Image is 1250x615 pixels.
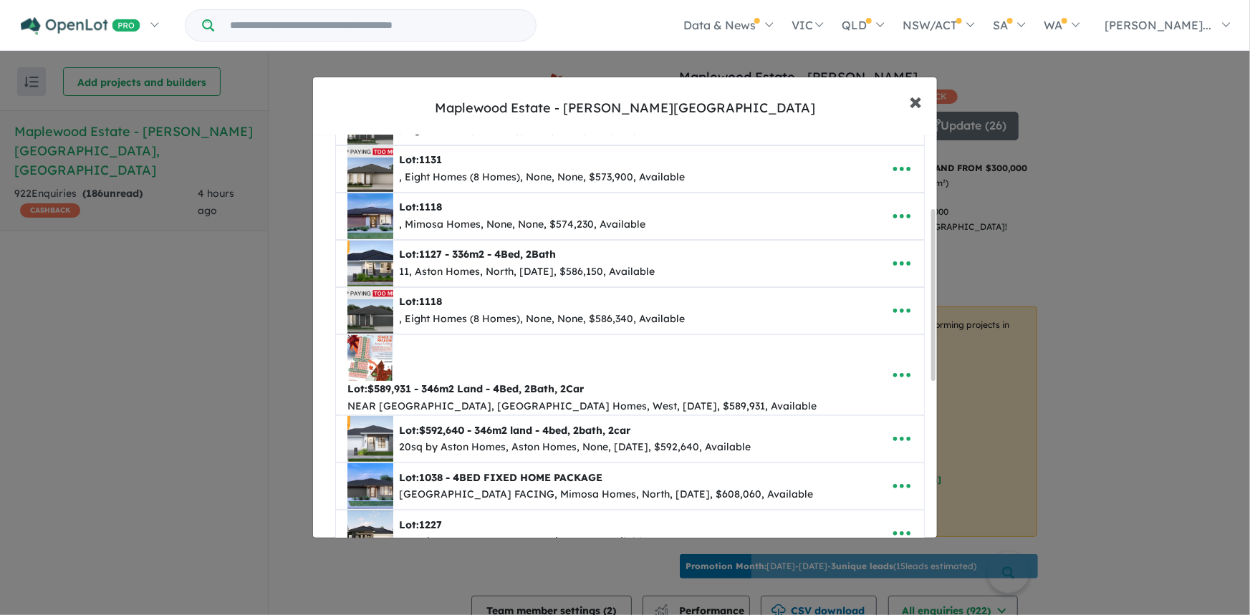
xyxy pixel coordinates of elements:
[399,263,655,281] div: 11, Aston Homes, North, [DATE], $586,150, Available
[399,533,648,551] div: , Metricon Homes, None, None, $629,110, Available
[1105,18,1212,32] span: [PERSON_NAME]...
[347,288,393,334] img: Maplewood%20Estate%20-%20Melton%20South%20-%20Lot%201118___1753067595.jpg
[347,382,584,395] b: Lot:
[347,510,393,556] img: Maplewood%20Estate%20-%20Melton%20South%20-%20Lot%201227___1755712611.png
[399,248,556,261] b: Lot:
[399,486,813,503] div: [GEOGRAPHIC_DATA] FACING, Mimosa Homes, North, [DATE], $608,060, Available
[347,146,393,192] img: Maplewood%20Estate%20-%20Melton%20South%20-%20Lot%201131___1753067593.jpg
[419,153,442,166] span: 1131
[419,471,602,484] span: 1038 - 4BED FIXED HOME PACKAGE
[399,216,645,233] div: , Mimosa Homes, None, None, $574,230, Available
[399,169,685,186] div: , Eight Homes (8 Homes), None, None, $573,900, Available
[347,398,817,415] div: NEAR [GEOGRAPHIC_DATA], [GEOGRAPHIC_DATA] Homes, West, [DATE], $589,931, Available
[347,193,393,239] img: Maplewood%20Estate%20-%20Melton%20South%20-%20Lot%201118___1756105334.jpg
[367,382,584,395] span: $589,931 - 346m2 Land - 4Bed, 2Bath, 2Car
[419,200,442,213] span: 1118
[419,424,630,437] span: $592,640 - 346m2 land - 4bed, 2bath, 2car
[347,335,393,381] img: Maplewood%20Estate%20-%20Melton%20South%20-%20Lot%20-589-931%20-%20346m2%20Land%20-%204Bed-%202Ba...
[419,518,442,531] span: 1227
[399,200,442,213] b: Lot:
[419,295,442,308] span: 1118
[399,424,630,437] b: Lot:
[419,248,556,261] span: 1127 - 336m2 - 4Bed, 2Bath
[435,99,815,117] div: Maplewood Estate - [PERSON_NAME][GEOGRAPHIC_DATA]
[347,463,393,509] img: Maplewood%20Estate%20-%20Melton%20South%20-%20Lot%201039___1756105335.jpg
[21,17,140,35] img: Openlot PRO Logo White
[347,416,393,462] img: Maplewood%20Estate%20-%20Melton%20South%20-%20Lot%20-592-640%20-%20346m2%20land%20-%204bed-%202ba...
[399,153,442,166] b: Lot:
[347,241,393,286] img: Maplewood%20Estate%20-%20Melton%20South%20-%20Lot%201127%20-%20336m2%20-%204Bed-%202Bath___175202...
[399,311,685,328] div: , Eight Homes (8 Homes), None, None, $586,340, Available
[399,518,442,531] b: Lot:
[910,85,923,116] span: ×
[399,439,751,456] div: 20sq by Aston Homes, Aston Homes, None, [DATE], $592,640, Available
[399,471,602,484] b: Lot:
[217,10,533,41] input: Try estate name, suburb, builder or developer
[399,295,442,308] b: Lot:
